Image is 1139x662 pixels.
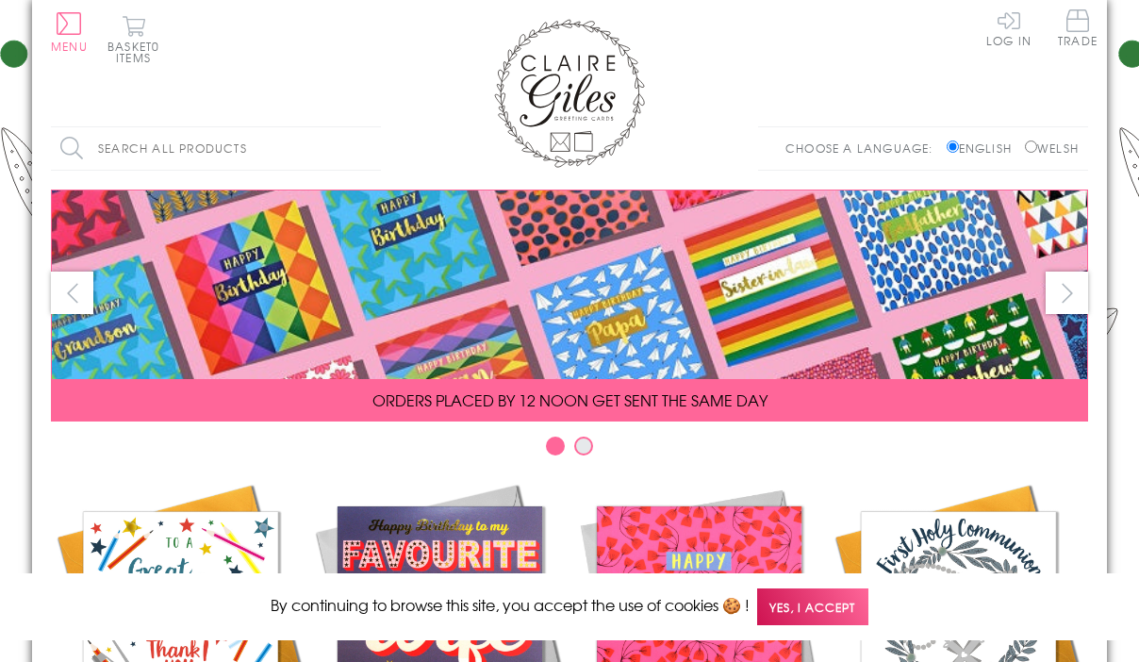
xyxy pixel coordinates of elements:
span: ORDERS PLACED BY 12 NOON GET SENT THE SAME DAY [372,389,768,411]
span: Trade [1058,9,1098,46]
input: Welsh [1025,141,1037,153]
span: Menu [51,38,88,55]
label: English [947,140,1021,157]
button: Carousel Page 1 (Current Slide) [546,437,565,455]
button: prev [51,272,93,314]
a: Trade [1058,9,1098,50]
div: Carousel Pagination [51,436,1088,465]
img: Claire Giles Greetings Cards [494,19,645,168]
input: Search all products [51,127,381,170]
span: Yes, I accept [757,588,868,625]
button: Basket0 items [107,15,159,63]
a: Log In [986,9,1032,46]
input: Search [362,127,381,170]
span: 0 items [116,38,159,66]
label: Welsh [1025,140,1079,157]
button: Menu [51,12,88,52]
p: Choose a language: [785,140,943,157]
button: next [1046,272,1088,314]
button: Carousel Page 2 [574,437,593,455]
input: English [947,141,959,153]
